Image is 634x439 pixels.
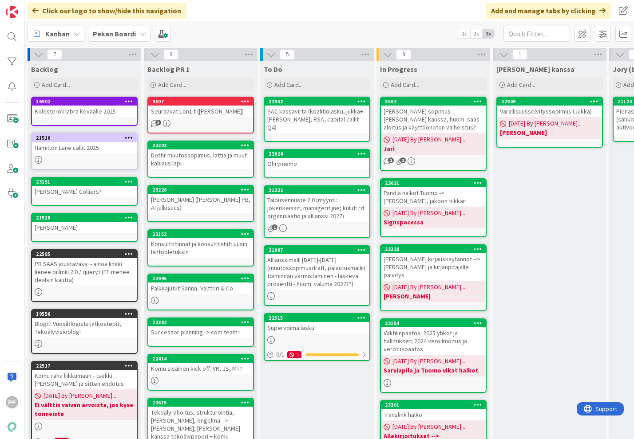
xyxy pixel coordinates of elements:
div: Palkkajutut Sanna, Valtteri & Co [148,282,253,294]
div: 22517 [32,362,137,370]
div: 1 [287,351,301,358]
b: Ei välttis vaivan arvoista, jos kyse tonneista [35,400,134,418]
a: 23226[PERSON_NAME] ([PERSON_NAME] PB, AI julkisuus) [147,185,254,222]
div: Seuraavat 1on1:t ([PERSON_NAME]) [148,106,253,117]
span: 7 [47,49,62,60]
div: Ohrymemo [265,158,369,169]
div: 22995 [148,274,253,282]
div: [PERSON_NAME] sopimus [PERSON_NAME] kanssa, huom. saas aloitus ja käyttöönoton vaiheistus? [381,106,486,133]
div: 22949Varallisuusselvityssopimus (Jukka) [497,98,602,117]
div: 23151 [36,179,137,185]
span: [DATE] By [PERSON_NAME]... [392,357,465,366]
div: 23152 [148,230,253,238]
span: To Do [264,65,282,74]
span: Add Card... [158,81,186,89]
div: 22952SAC kassavirta (koalitiolasku, jukka+[PERSON_NAME], RSA, capital callit Q4) [265,98,369,133]
div: 22414Komu sisäinen kick off: VR, JS, MT? [148,355,253,374]
div: 23203 [152,142,253,149]
div: 23031 [385,180,486,186]
div: Successor planning -> com team! [148,326,253,338]
div: 21332Talousennuste 2.0 (myynti: jokerikeissit, managerit jne; kulut: rd organisaatio ja allianssi... [265,186,369,222]
div: 19556 [36,311,137,317]
div: 22995Palkkajutut Sanna, Valtteri & Co [148,274,253,294]
div: 22585 [36,251,137,257]
div: 22949 [497,98,602,106]
div: 21510 [32,214,137,222]
a: 23328[PERSON_NAME] kirjauskäytännöt --> [PERSON_NAME] ja kirjanpitäjälle päivitys[DATE] By [PERSO... [380,244,487,311]
span: 1 [272,224,277,230]
div: 22517 [36,363,137,369]
div: 22515 [269,315,369,321]
div: 23203 [148,141,253,149]
div: Komu raha liikkumaan - tsekki [PERSON_NAME] ja sitten ehdotus [32,370,137,389]
div: 23226 [148,186,253,194]
div: 23261Translink halko [381,401,486,420]
div: 23024 [269,151,369,157]
a: 8562[PERSON_NAME] sopimus [PERSON_NAME] kanssa, huom. saas aloitus ja käyttöönoton vaiheistus?[DA... [380,97,487,171]
div: 9507 [148,98,253,106]
a: 23151[PERSON_NAME] Colliers? [31,177,138,206]
a: 21997Allianssimalli [DATE]-[DATE] (muutossopimusdraft, palautusmallin toiminnan varmistaminen - l... [264,245,370,306]
span: 9 [396,49,411,60]
div: PP [6,396,18,408]
div: Pandia halkot Tuomo -> [PERSON_NAME], jakoon tilkkari [381,187,486,207]
div: 22382 [152,319,253,325]
a: 23203Dottir muutossopimus, lattia ja muut kahlaus läpi [147,141,254,178]
input: Quick Filter... [503,26,570,42]
div: 22517Komu raha liikkumaan - tsekki [PERSON_NAME] ja sitten ehdotus [32,362,137,389]
div: 23154Välitilinpäätös: 2025 yhkot ja hallitukset; 2024 veroilmoitus ja verotuspäätös [381,319,486,355]
div: 21516 [36,135,137,141]
div: [PERSON_NAME] kirjauskäytännöt --> [PERSON_NAME] ja kirjanpitäjälle päivitys [381,253,486,281]
span: [DATE] By [PERSON_NAME]... [392,282,465,292]
div: Talousennuste 2.0 (myynti: jokerikeissit, managerit jne; kulut: rd organisaatio ja allianssi 2027) [265,194,369,222]
div: 21516 [32,134,137,142]
a: 22949Varallisuusselvityssopimus (Jukka)[DATE] By [PERSON_NAME]...[PERSON_NAME] [496,97,603,148]
div: Supervoima lasku [265,322,369,333]
div: 8562[PERSON_NAME] sopimus [PERSON_NAME] kanssa, huom. saas aloitus ja käyttöönoton vaiheistus? [381,98,486,133]
span: In Progress [380,65,417,74]
div: 23031 [381,179,486,187]
div: Komu sisäinen kick off: VR, JS, MT? [148,363,253,374]
a: 21332Talousennuste 2.0 (myynti: jokerikeissit, managerit jne; kulut: rd organisaatio ja allianssi... [264,185,370,238]
div: 21516Hamilton Lane callit 2025 [32,134,137,153]
div: 23152 [152,231,253,237]
div: PB SAAS joustavaksi - ainoa linkki lienee billmill 2.0 / queryt (FF menee dealsin kautta) [32,258,137,286]
div: 23151[PERSON_NAME] Colliers? [32,178,137,197]
div: 22382Successor planning -> com team! [148,318,253,338]
span: [DATE] By [PERSON_NAME]... [392,135,465,144]
div: 19556Blogit: Vuosiblogista jatkostepit, Tekoälyvisioblogi [32,310,137,337]
div: 8562 [385,98,486,105]
a: 16902Kolesteroli labra keväälle 2025 [31,97,138,126]
div: 21997 [265,246,369,254]
div: 19556 [32,310,137,318]
a: 22585PB SAAS joustavaksi - ainoa linkki lienee billmill 2.0 / queryt (FF menee dealsin kautta) [31,249,138,302]
div: 23031Pandia halkot Tuomo -> [PERSON_NAME], jakoon tilkkari [381,179,486,207]
div: 23154 [385,320,486,326]
a: 21510[PERSON_NAME] [31,213,138,242]
a: 22515Supervoima lasku0/11 [264,313,370,361]
span: [DATE] By [PERSON_NAME]... [392,422,465,431]
div: 23151 [32,178,137,186]
img: avatar [6,421,18,433]
a: 22414Komu sisäinen kick off: VR, JS, MT? [147,354,254,391]
div: 21997 [269,247,369,253]
a: 21516Hamilton Lane callit 2025 [31,133,138,170]
div: Konsulttihinnat ja konsulttishift uusin lähtöoletuksin [148,238,253,258]
div: SAC kassavirta (koalitiolasku, jukka+[PERSON_NAME], RSA, capital callit Q4) [265,106,369,133]
div: 9507 [152,98,253,105]
a: 22995Palkkajutut Sanna, Valtteri & Co [147,274,254,310]
div: Varallisuusselvityssopimus (Jukka) [497,106,602,117]
span: Support [19,1,40,12]
div: 8562 [381,98,486,106]
div: 23226 [152,187,253,193]
div: 22952 [269,98,369,105]
div: 23226[PERSON_NAME] ([PERSON_NAME] PB, AI julkisuus) [148,186,253,213]
span: 3x [482,29,494,38]
div: 22952 [265,98,369,106]
div: 23152Konsulttihinnat ja konsulttishift uusin lähtöoletuksin [148,230,253,258]
div: 21510 [36,215,137,221]
span: 1 [400,157,406,163]
div: 22949 [501,98,602,105]
a: 23031Pandia halkot Tuomo -> [PERSON_NAME], jakoon tilkkari[DATE] By [PERSON_NAME]...Signspacessa [380,178,487,237]
div: 22585PB SAAS joustavaksi - ainoa linkki lienee billmill 2.0 / queryt (FF menee dealsin kautta) [32,250,137,286]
